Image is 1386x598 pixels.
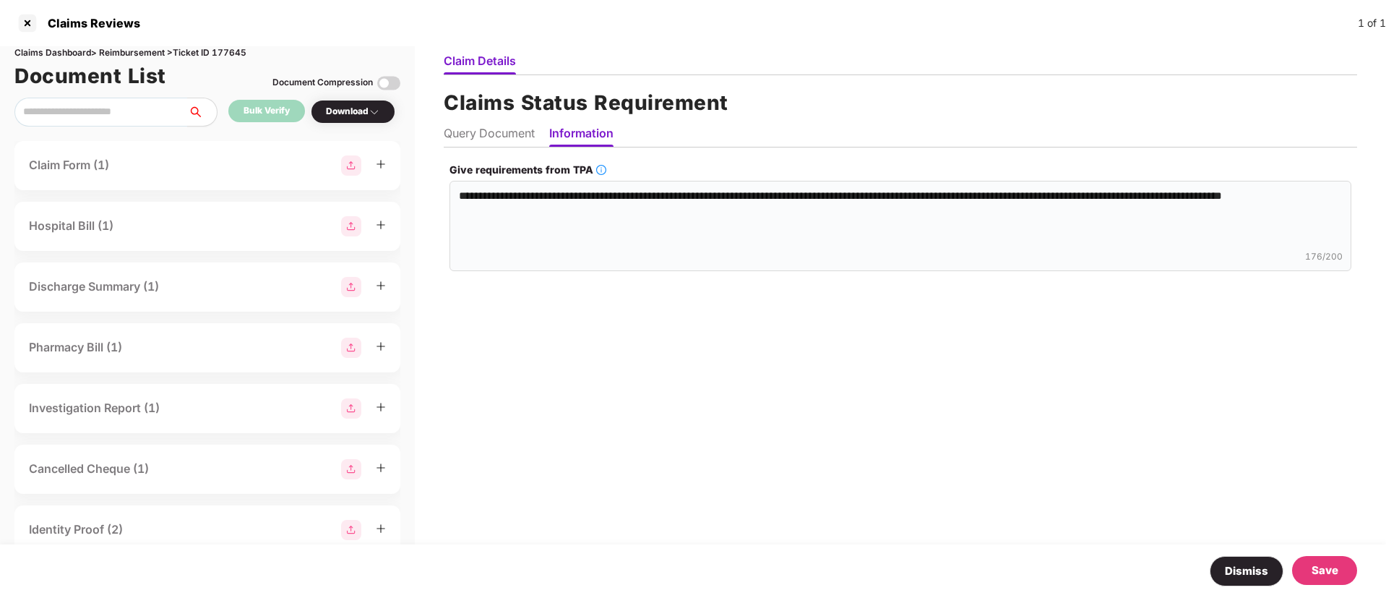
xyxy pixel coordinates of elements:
[29,338,122,356] div: Pharmacy Bill (1)
[444,87,1357,119] h1: Claims Status Requirement
[187,98,218,127] button: search
[39,16,140,30] div: Claims Reviews
[376,524,386,534] span: plus
[377,72,400,95] img: svg+xml;base64,PHN2ZyBpZD0iVG9nZ2xlLTMyeDMyIiB4bWxucz0iaHR0cDovL3d3dy53My5vcmcvMjAwMC9zdmciIHdpZH...
[341,398,361,419] img: svg+xml;base64,PHN2ZyBpZD0iR3JvdXBfMjg4MTMiIGRhdGEtbmFtZT0iR3JvdXAgMjg4MTMiIHhtbG5zPSJodHRwOi8vd3...
[376,281,386,291] span: plus
[29,521,123,539] div: Identity Proof (2)
[596,165,606,175] span: info-circle
[29,217,113,235] div: Hospital Bill (1)
[272,76,373,90] div: Document Compression
[29,399,160,417] div: Investigation Report (1)
[376,159,386,169] span: plus
[449,162,1351,178] label: Give requirements from TPA
[444,54,516,74] li: Claim Details
[187,106,217,118] span: search
[369,106,380,118] img: svg+xml;base64,PHN2ZyBpZD0iRHJvcGRvd24tMzJ4MzIiIHhtbG5zPSJodHRwOi8vd3d3LnczLm9yZy8yMDAwL3N2ZyIgd2...
[444,126,535,147] li: Query Document
[341,520,361,540] img: svg+xml;base64,PHN2ZyBpZD0iR3JvdXBfMjg4MTMiIGRhdGEtbmFtZT0iR3JvdXAgMjg4MTMiIHhtbG5zPSJodHRwOi8vd3...
[341,216,361,236] img: svg+xml;base64,PHN2ZyBpZD0iR3JvdXBfMjg4MTMiIGRhdGEtbmFtZT0iR3JvdXAgMjg4MTMiIHhtbG5zPSJodHRwOi8vd3...
[14,60,166,92] h1: Document List
[376,220,386,230] span: plus
[376,341,386,351] span: plus
[376,402,386,412] span: plus
[341,277,361,297] img: svg+xml;base64,PHN2ZyBpZD0iR3JvdXBfMjg4MTMiIGRhdGEtbmFtZT0iR3JvdXAgMjg4MTMiIHhtbG5zPSJodHRwOi8vd3...
[326,105,380,119] div: Download
[29,156,109,174] div: Claim Form (1)
[376,463,386,473] span: plus
[341,459,361,479] img: svg+xml;base64,PHN2ZyBpZD0iR3JvdXBfMjg4MTMiIGRhdGEtbmFtZT0iR3JvdXAgMjg4MTMiIHhtbG5zPSJodHRwOi8vd3...
[1358,15,1386,31] div: 1 of 1
[29,460,149,478] div: Cancelled Cheque (1)
[29,278,159,296] div: Discharge Summary (1)
[549,126,614,147] li: Information
[1210,556,1283,586] button: Dismiss
[341,338,361,358] img: svg+xml;base64,PHN2ZyBpZD0iR3JvdXBfMjg4MTMiIGRhdGEtbmFtZT0iR3JvdXAgMjg4MTMiIHhtbG5zPSJodHRwOi8vd3...
[14,46,400,60] div: Claims Dashboard > Reimbursement > Ticket ID 177645
[1312,562,1338,579] div: Save
[244,104,290,118] div: Bulk Verify
[341,155,361,176] img: svg+xml;base64,PHN2ZyBpZD0iR3JvdXBfMjg4MTMiIGRhdGEtbmFtZT0iR3JvdXAgMjg4MTMiIHhtbG5zPSJodHRwOi8vd3...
